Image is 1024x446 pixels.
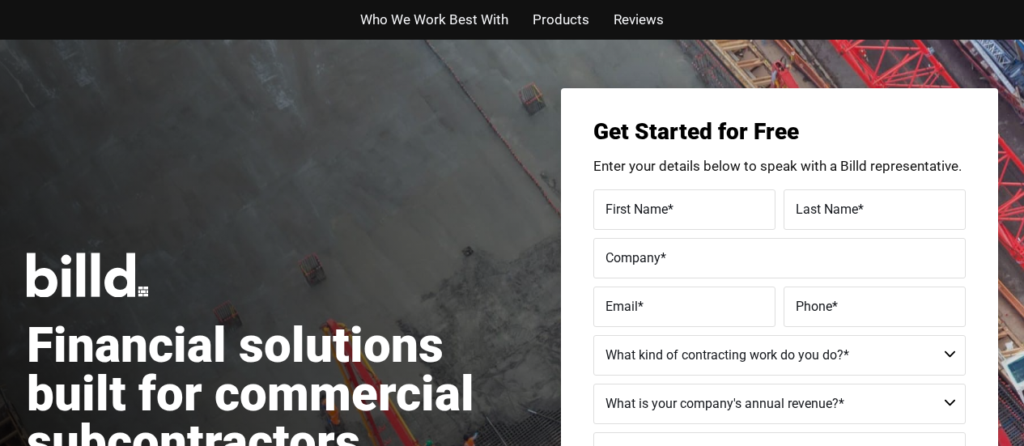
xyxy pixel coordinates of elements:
[614,8,664,32] a: Reviews
[360,8,508,32] a: Who We Work Best With
[605,249,661,265] span: Company
[593,159,966,173] p: Enter your details below to speak with a Billd representative.
[605,298,638,313] span: Email
[605,201,668,216] span: First Name
[593,121,966,143] h3: Get Started for Free
[533,8,589,32] a: Products
[796,298,832,313] span: Phone
[796,201,858,216] span: Last Name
